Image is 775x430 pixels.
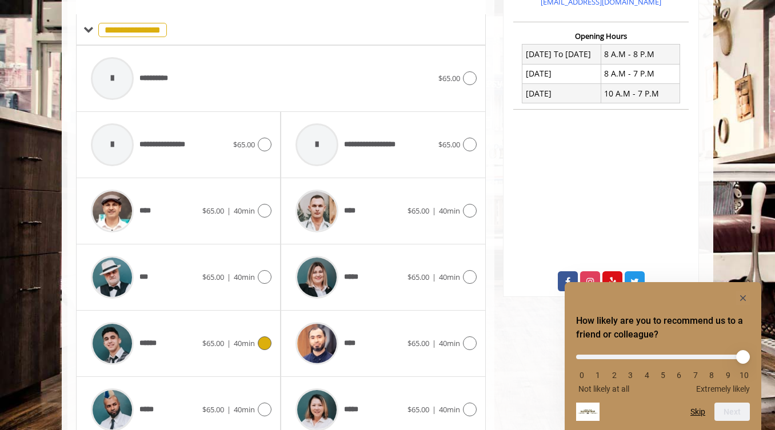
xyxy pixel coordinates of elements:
[592,371,604,380] li: 1
[233,139,255,150] span: $65.00
[522,45,601,64] td: [DATE] To [DATE]
[690,407,705,416] button: Skip
[227,404,231,415] span: |
[202,338,224,348] span: $65.00
[432,338,436,348] span: |
[601,45,680,64] td: 8 A.M - 8 P.M
[432,206,436,216] span: |
[227,206,231,216] span: |
[227,338,231,348] span: |
[408,206,429,216] span: $65.00
[576,314,750,341] h2: How likely are you to recommend us to a friend or colleague? Select an option from 0 to 10, with ...
[706,371,717,380] li: 8
[714,403,750,421] button: Next question
[625,371,636,380] li: 3
[722,371,734,380] li: 9
[438,73,460,83] span: $65.00
[576,291,750,421] div: How likely are you to recommend us to a friend or colleague? Select an option from 0 to 10, with ...
[234,272,255,282] span: 40min
[202,404,224,415] span: $65.00
[576,346,750,393] div: How likely are you to recommend us to a friend or colleague? Select an option from 0 to 10, with ...
[522,64,601,83] td: [DATE]
[439,272,460,282] span: 40min
[513,32,689,40] h3: Opening Hours
[408,272,429,282] span: $65.00
[696,384,750,393] span: Extremely likely
[657,371,669,380] li: 5
[522,84,601,103] td: [DATE]
[408,404,429,415] span: $65.00
[234,338,255,348] span: 40min
[432,272,436,282] span: |
[576,371,588,380] li: 0
[641,371,653,380] li: 4
[439,404,460,415] span: 40min
[601,84,680,103] td: 10 A.M - 7 P.M
[408,338,429,348] span: $65.00
[438,139,460,150] span: $65.00
[234,404,255,415] span: 40min
[432,404,436,415] span: |
[227,272,231,282] span: |
[690,371,701,380] li: 7
[601,64,680,83] td: 8 A.M - 7 P.M
[202,272,224,282] span: $65.00
[234,206,255,216] span: 40min
[578,384,629,393] span: Not likely at all
[439,206,460,216] span: 40min
[738,371,750,380] li: 10
[439,338,460,348] span: 40min
[673,371,685,380] li: 6
[736,291,750,305] button: Hide survey
[609,371,620,380] li: 2
[202,206,224,216] span: $65.00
